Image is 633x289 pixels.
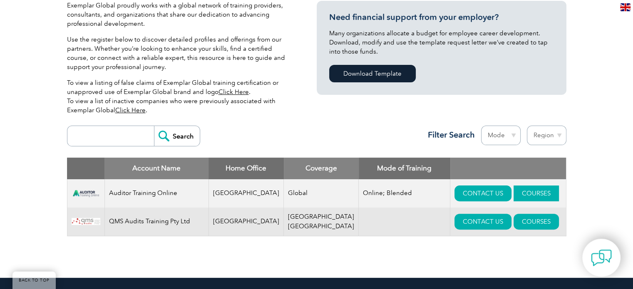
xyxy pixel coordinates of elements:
a: BACK TO TOP [12,272,56,289]
input: Search [154,126,200,146]
a: Click Here [218,88,249,96]
td: [GEOGRAPHIC_DATA] [GEOGRAPHIC_DATA] [284,207,359,236]
td: Global [284,179,359,207]
td: QMS Audits Training Pty Ltd [104,207,209,236]
a: CONTACT US [454,185,511,201]
a: COURSES [514,185,559,201]
td: [GEOGRAPHIC_DATA] [209,179,284,207]
img: en [620,3,631,11]
a: Download Template [329,65,416,82]
img: fcc1e7ab-22ab-ea11-a812-000d3ae11abd-logo.jpg [72,218,100,225]
h3: Filter Search [423,130,475,140]
th: Home Office: activate to sort column ascending [209,158,284,179]
th: Coverage: activate to sort column ascending [284,158,359,179]
th: : activate to sort column ascending [450,158,566,179]
td: Online; Blended [359,179,450,207]
td: [GEOGRAPHIC_DATA] [209,207,284,236]
p: Use the register below to discover detailed profiles and offerings from our partners. Whether you... [67,35,292,72]
h3: Need financial support from your employer? [329,12,554,22]
p: Many organizations allocate a budget for employee career development. Download, modify and use th... [329,29,554,56]
a: CONTACT US [454,214,511,230]
th: Account Name: activate to sort column descending [104,158,209,179]
p: To view a listing of false claims of Exemplar Global training certification or unapproved use of ... [67,78,292,115]
p: Exemplar Global proudly works with a global network of training providers, consultants, and organ... [67,1,292,28]
img: contact-chat.png [591,247,612,268]
img: d024547b-a6e0-e911-a812-000d3a795b83-logo.png [72,186,100,200]
a: COURSES [514,214,559,230]
th: Mode of Training: activate to sort column ascending [359,158,450,179]
td: Auditor Training Online [104,179,209,207]
a: Click Here [115,106,146,114]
